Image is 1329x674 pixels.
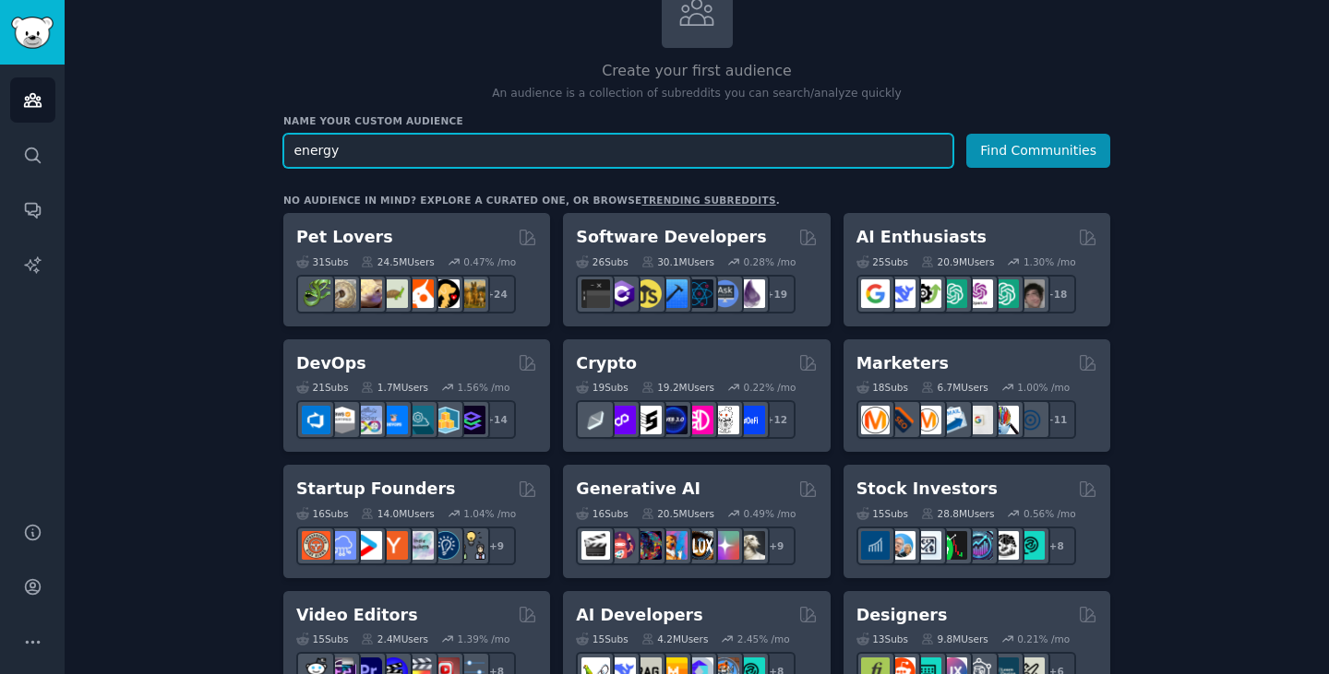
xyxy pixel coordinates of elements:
[458,381,510,394] div: 1.56 % /mo
[361,633,428,645] div: 2.4M Users
[457,406,485,434] img: PlatformEngineers
[283,114,1110,127] h3: Name your custom audience
[685,406,713,434] img: defiblockchain
[463,255,516,268] div: 0.47 % /mo
[921,507,994,520] div: 28.8M Users
[939,406,967,434] img: Emailmarketing
[861,406,890,434] img: content_marketing
[633,406,662,434] img: ethstaker
[296,352,366,375] h2: DevOps
[431,531,460,560] img: Entrepreneurship
[633,279,662,308] img: learnjavascript
[361,381,428,394] div: 1.7M Users
[431,279,460,308] img: PetAdvice
[1037,526,1076,565] div: + 8
[576,478,700,501] h2: Generative AI
[457,279,485,308] img: dogbreed
[607,279,636,308] img: csharp
[576,633,628,645] div: 15 Sub s
[757,275,796,313] div: + 19
[328,279,356,308] img: ballpython
[576,352,637,375] h2: Crypto
[711,531,739,560] img: starryai
[711,406,739,434] img: CryptoNews
[458,633,510,645] div: 1.39 % /mo
[736,279,765,308] img: elixir
[1016,531,1045,560] img: technicalanalysis
[964,531,993,560] img: StocksAndTrading
[856,381,908,394] div: 18 Sub s
[581,406,610,434] img: ethfinance
[856,226,987,249] h2: AI Enthusiasts
[659,279,688,308] img: iOSProgramming
[856,478,998,501] h2: Stock Investors
[856,507,908,520] div: 15 Sub s
[685,279,713,308] img: reactnative
[576,381,628,394] div: 19 Sub s
[856,633,908,645] div: 13 Sub s
[921,633,988,645] div: 9.8M Users
[913,531,941,560] img: Forex
[11,17,54,49] img: GummySearch logo
[477,400,516,439] div: + 14
[1016,406,1045,434] img: OnlineMarketing
[302,531,330,560] img: EntrepreneurRideAlong
[1017,633,1070,645] div: 0.21 % /mo
[353,406,382,434] img: Docker_DevOps
[913,406,941,434] img: AskMarketing
[964,279,993,308] img: OpenAIDev
[641,633,709,645] div: 4.2M Users
[296,507,348,520] div: 16 Sub s
[1037,275,1076,313] div: + 18
[659,406,688,434] img: web3
[581,531,610,560] img: aivideo
[966,134,1110,168] button: Find Communities
[939,279,967,308] img: chatgpt_promptDesign
[431,406,460,434] img: aws_cdk
[296,255,348,268] div: 31 Sub s
[283,60,1110,83] h2: Create your first audience
[641,195,775,206] a: trending subreddits
[921,255,994,268] div: 20.9M Users
[711,279,739,308] img: AskComputerScience
[328,531,356,560] img: SaaS
[744,507,796,520] div: 0.49 % /mo
[990,406,1019,434] img: MarketingResearch
[607,406,636,434] img: 0xPolygon
[353,279,382,308] img: leopardgeckos
[990,531,1019,560] img: swingtrading
[296,478,455,501] h2: Startup Founders
[887,406,916,434] img: bigseo
[405,531,434,560] img: indiehackers
[576,507,628,520] div: 16 Sub s
[1017,381,1070,394] div: 1.00 % /mo
[576,604,702,627] h2: AI Developers
[477,526,516,565] div: + 9
[1024,255,1076,268] div: 1.30 % /mo
[302,279,330,308] img: herpetology
[737,633,790,645] div: 2.45 % /mo
[581,279,610,308] img: software
[361,507,434,520] div: 14.0M Users
[296,381,348,394] div: 21 Sub s
[757,526,796,565] div: + 9
[757,400,796,439] div: + 12
[1024,507,1076,520] div: 0.56 % /mo
[744,381,796,394] div: 0.22 % /mo
[296,633,348,645] div: 15 Sub s
[1016,279,1045,308] img: ArtificalIntelligence
[379,531,408,560] img: ycombinator
[736,531,765,560] img: DreamBooth
[405,406,434,434] img: platformengineering
[283,194,780,207] div: No audience in mind? Explore a curated one, or browse .
[379,406,408,434] img: DevOpsLinks
[457,531,485,560] img: growmybusiness
[856,352,949,375] h2: Marketers
[607,531,636,560] img: dalle2
[641,255,714,268] div: 30.1M Users
[861,531,890,560] img: dividends
[939,531,967,560] img: Trading
[477,275,516,313] div: + 24
[913,279,941,308] img: AItoolsCatalog
[856,604,948,627] h2: Designers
